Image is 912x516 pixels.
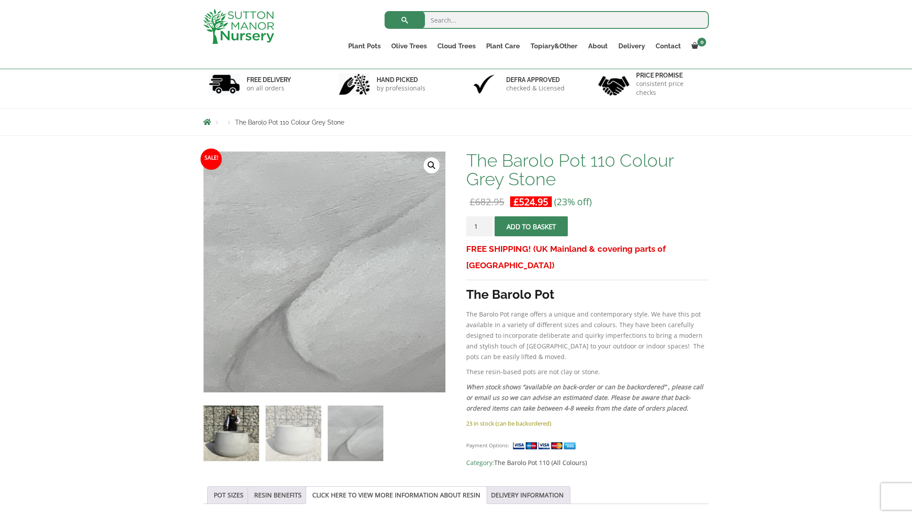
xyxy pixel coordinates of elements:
[495,216,568,236] button: Add to basket
[466,151,709,188] h1: The Barolo Pot 110 Colour Grey Stone
[386,40,432,52] a: Olive Trees
[209,73,240,95] img: 1.jpg
[525,40,583,52] a: Topiary&Other
[254,487,302,504] a: RESIN BENEFITS
[235,119,344,126] span: The Barolo Pot 110 Colour Grey Stone
[466,367,709,377] p: These resin-based pots are not clay or stone.
[247,76,291,84] h6: FREE DELIVERY
[512,441,579,450] img: payment supported
[466,457,709,468] span: Category:
[466,287,554,302] strong: The Barolo Pot
[686,40,709,52] a: 0
[466,383,703,412] em: When stock shows “available on back-order or can be backordered” , please call or email us so we ...
[247,84,291,93] p: on all orders
[506,84,565,93] p: checked & Licensed
[214,487,244,504] a: POT SIZES
[598,70,629,98] img: 4.jpg
[491,487,564,504] a: DELIVERY INFORMATION
[470,195,475,208] span: £
[377,76,425,84] h6: hand picked
[697,38,706,47] span: 0
[200,149,222,170] span: Sale!
[339,73,370,95] img: 2.jpg
[514,195,548,208] bdi: 524.95
[466,418,709,429] p: 23 in stock (can be backordered)
[636,71,704,79] h6: Price promise
[385,11,709,29] input: Search...
[432,40,481,52] a: Cloud Trees
[583,40,613,52] a: About
[613,40,650,52] a: Delivery
[470,195,504,208] bdi: 682.95
[266,406,321,461] img: The Barolo Pot 110 Colour Grey Stone - Image 2
[312,487,480,504] a: CLICK HERE TO VIEW MORE INFORMATION ABOUT RESIN
[466,216,493,236] input: Product quantity
[466,241,709,274] h3: FREE SHIPPING! (UK Mainland & covering parts of [GEOGRAPHIC_DATA])
[377,84,425,93] p: by professionals
[466,309,709,362] p: The Barolo Pot range offers a unique and contemporary style. We have this pot available in a vari...
[650,40,686,52] a: Contact
[424,157,440,173] a: View full-screen image gallery
[204,406,259,461] img: The Barolo Pot 110 Colour Grey Stone
[514,195,519,208] span: £
[494,458,587,467] a: The Barolo Pot 110 (All Colours)
[468,73,499,95] img: 3.jpg
[343,40,386,52] a: Plant Pots
[203,118,709,125] nav: Breadcrumbs
[328,406,383,461] img: The Barolo Pot 110 Colour Grey Stone - Image 3
[203,9,274,44] img: logo
[466,442,509,449] small: Payment Options:
[506,76,565,84] h6: Defra approved
[554,195,592,208] span: (23% off)
[481,40,525,52] a: Plant Care
[636,79,704,97] p: consistent price checks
